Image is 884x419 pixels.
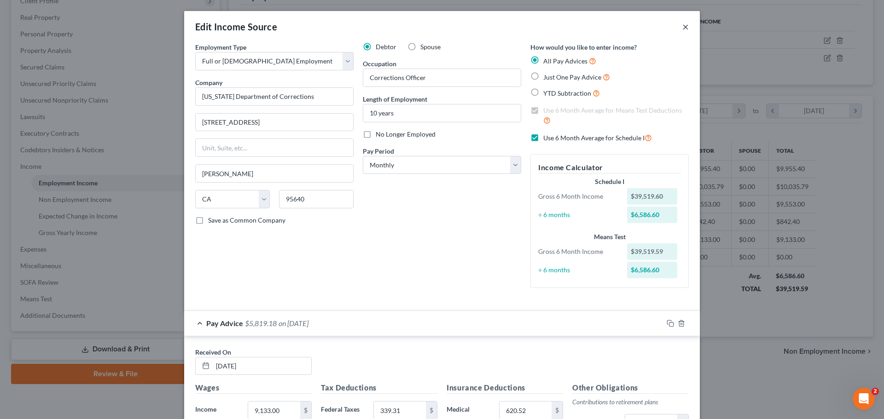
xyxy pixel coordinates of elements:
[572,382,689,394] h5: Other Obligations
[627,188,678,205] div: $39,519.60
[872,388,879,395] span: 2
[279,190,354,208] input: Enter zip...
[853,388,875,410] iframe: Intercom live chat
[543,134,645,142] span: Use 6 Month Average for Schedule I
[300,402,311,419] div: $
[363,94,427,104] label: Length of Employment
[572,397,689,407] p: Contributions to retirement plans
[376,43,396,51] span: Debtor
[500,402,552,419] input: 0.00
[543,73,601,81] span: Just One Pay Advice
[363,147,394,155] span: Pay Period
[195,43,246,51] span: Employment Type
[543,57,587,65] span: All Pay Advices
[543,89,591,97] span: YTD Subtraction
[534,192,622,201] div: Gross 6 Month Income
[426,402,437,419] div: $
[552,402,563,419] div: $
[538,177,681,186] div: Schedule I
[208,216,285,224] span: Save as Common Company
[538,162,681,173] h5: Income Calculator
[195,20,277,33] div: Edit Income Source
[420,43,441,51] span: Spouse
[195,405,216,413] span: Income
[627,262,678,278] div: $6,586.60
[195,348,231,356] span: Received On
[543,106,682,114] span: Use 6 Month Average for Means Test Deductions
[196,114,353,131] input: Enter address...
[248,402,300,419] input: 0.00
[196,139,353,156] input: Unit, Suite, etc...
[530,42,637,52] label: How would you like to enter income?
[363,59,396,69] label: Occupation
[363,104,521,122] input: ex: 2 years
[682,21,689,32] button: ×
[627,207,678,223] div: $6,586.60
[447,382,563,394] h5: Insurance Deductions
[627,243,678,260] div: $39,519.59
[196,165,353,182] input: Enter city...
[195,79,222,86] span: Company
[321,382,437,394] h5: Tax Deductions
[534,210,622,219] div: ÷ 6 months
[374,402,426,419] input: 0.00
[376,130,436,138] span: No Longer Employed
[206,319,243,327] span: Pay Advice
[538,232,681,241] div: Means Test
[534,247,622,256] div: Gross 6 Month Income
[213,357,311,375] input: MM/DD/YYYY
[534,265,622,275] div: ÷ 6 months
[245,319,277,327] span: $5,819.18
[195,87,354,106] input: Search company by name...
[363,69,521,86] input: --
[279,319,308,327] span: on [DATE]
[195,382,312,394] h5: Wages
